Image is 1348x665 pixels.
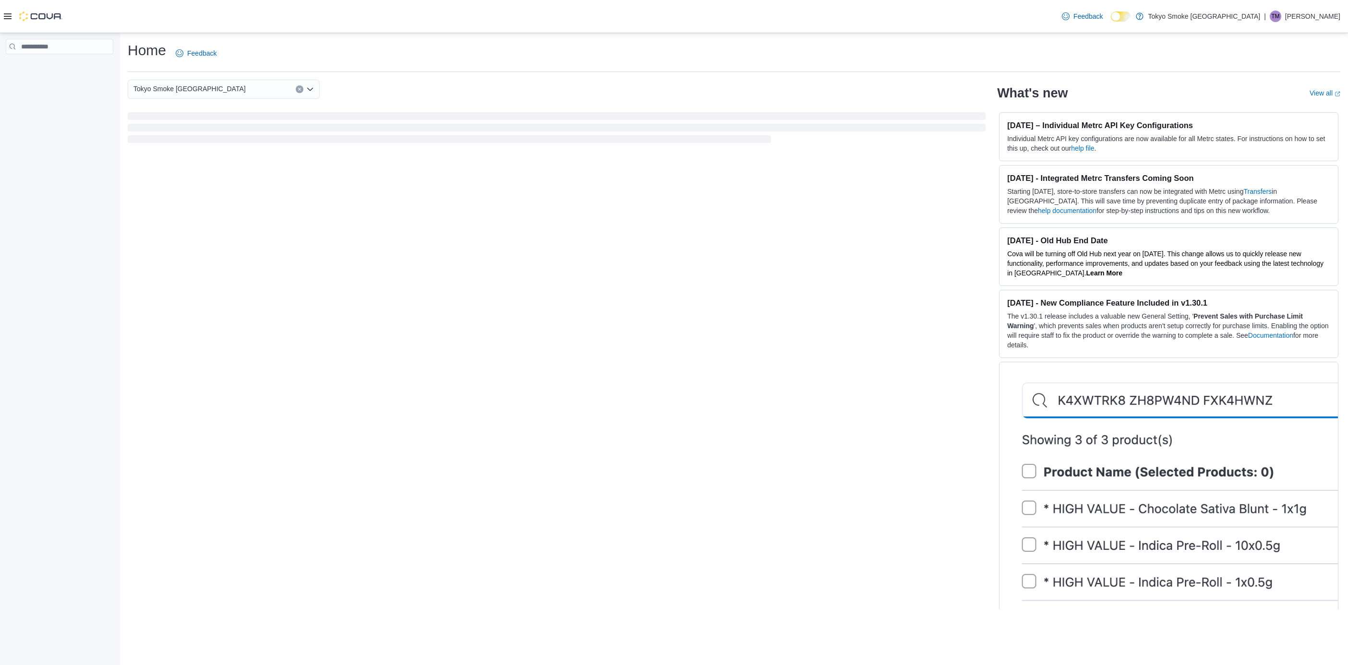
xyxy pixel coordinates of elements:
[187,48,217,58] span: Feedback
[1271,11,1279,22] span: TM
[1285,11,1340,22] p: [PERSON_NAME]
[997,85,1068,101] h2: What's new
[1086,269,1122,277] a: Learn More
[1148,11,1261,22] p: Tokyo Smoke [GEOGRAPHIC_DATA]
[19,12,62,21] img: Cova
[128,41,166,60] h1: Home
[6,56,113,79] nav: Complex example
[1243,188,1272,195] a: Transfers
[1007,134,1330,153] p: Individual Metrc API key configurations are now available for all Metrc states. For instructions ...
[1007,236,1330,245] h3: [DATE] - Old Hub End Date
[1007,298,1330,308] h3: [DATE] - New Compliance Feature Included in v1.30.1
[1007,120,1330,130] h3: [DATE] – Individual Metrc API Key Configurations
[133,83,246,95] span: Tokyo Smoke [GEOGRAPHIC_DATA]
[1073,12,1103,21] span: Feedback
[1248,332,1293,339] a: Documentation
[1058,7,1107,26] a: Feedback
[1310,89,1340,97] a: View allExternal link
[172,44,220,63] a: Feedback
[1264,11,1266,22] p: |
[1007,187,1330,215] p: Starting [DATE], store-to-store transfers can now be integrated with Metrc using in [GEOGRAPHIC_D...
[128,114,986,145] span: Loading
[296,85,303,93] button: Clear input
[1071,144,1094,152] a: help file
[1335,91,1340,97] svg: External link
[1270,11,1281,22] div: Taylor Murphy
[1007,250,1324,277] span: Cova will be turning off Old Hub next year on [DATE]. This change allows us to quickly release ne...
[1038,207,1096,214] a: help documentation
[1007,311,1330,350] p: The v1.30.1 release includes a valuable new General Setting, ' ', which prevents sales when produ...
[306,85,314,93] button: Open list of options
[1007,173,1330,183] h3: [DATE] - Integrated Metrc Transfers Coming Soon
[1111,12,1131,22] input: Dark Mode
